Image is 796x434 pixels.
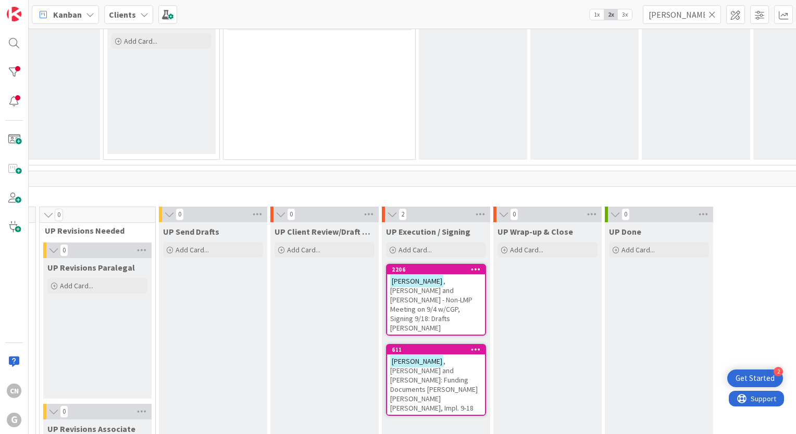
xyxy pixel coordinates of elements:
[386,264,486,336] a: 2206[PERSON_NAME], [PERSON_NAME] and [PERSON_NAME] - Non-LMP Meeting on 9/4 w/CGP, Signing 9/18: ...
[55,209,63,221] span: 0
[621,245,655,254] span: Add Card...
[287,245,320,254] span: Add Card...
[392,266,485,273] div: 2206
[736,373,775,384] div: Get Started
[7,7,21,21] img: Visit kanbanzone.com
[60,244,68,257] span: 0
[109,9,136,20] b: Clients
[390,356,478,413] span: , [PERSON_NAME] and [PERSON_NAME]: Funding Documents [PERSON_NAME] [PERSON_NAME] [PERSON_NAME], I...
[399,245,432,254] span: Add Card...
[387,345,485,354] div: 611
[390,355,443,367] mark: [PERSON_NAME]
[60,281,93,290] span: Add Card...
[510,208,518,221] span: 0
[643,5,721,24] input: Quick Filter...
[387,265,485,335] div: 2206[PERSON_NAME], [PERSON_NAME] and [PERSON_NAME] - Non-LMP Meeting on 9/4 w/CGP, Signing 9/18: ...
[176,208,184,221] span: 0
[392,346,485,353] div: 611
[287,208,295,221] span: 0
[510,245,543,254] span: Add Card...
[497,226,573,237] span: UP Wrap-up & Close
[275,226,375,237] span: UP Client Review/Draft Review Meeting
[399,208,407,221] span: 2
[60,405,68,418] span: 0
[387,265,485,274] div: 2206
[47,424,135,434] span: UP Revisions Associate
[7,384,21,398] div: CN
[590,9,604,20] span: 1x
[386,344,486,416] a: 611[PERSON_NAME], [PERSON_NAME] and [PERSON_NAME]: Funding Documents [PERSON_NAME] [PERSON_NAME] ...
[386,226,470,237] span: UP Execution / Signing
[609,226,641,237] span: UP Done
[390,276,472,333] span: , [PERSON_NAME] and [PERSON_NAME] - Non-LMP Meeting on 9/4 w/CGP, Signing 9/18: Drafts [PERSON_NAME]
[727,369,783,387] div: Open Get Started checklist, remaining modules: 2
[618,9,632,20] span: 3x
[7,413,21,427] div: G
[47,262,135,273] span: UP Revisions Paralegal
[387,345,485,415] div: 611[PERSON_NAME], [PERSON_NAME] and [PERSON_NAME]: Funding Documents [PERSON_NAME] [PERSON_NAME] ...
[124,36,157,46] span: Add Card...
[621,208,630,221] span: 0
[53,8,82,21] span: Kanban
[45,225,142,236] span: UP Revisions Needed
[163,226,219,237] span: UP Send Drafts
[604,9,618,20] span: 2x
[176,245,209,254] span: Add Card...
[22,2,47,14] span: Support
[774,367,783,376] div: 2
[390,275,443,287] mark: [PERSON_NAME]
